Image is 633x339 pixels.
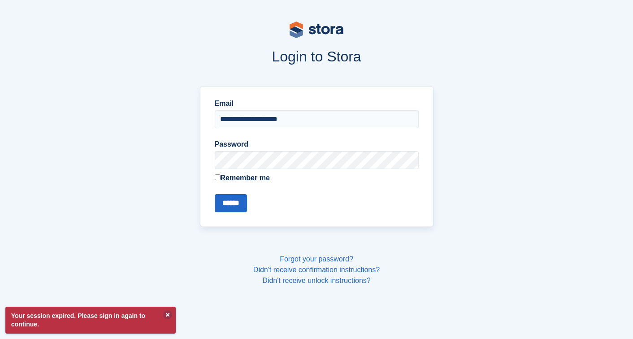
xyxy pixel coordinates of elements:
a: Didn't receive unlock instructions? [262,277,370,284]
a: Forgot your password? [280,255,353,263]
input: Remember me [215,174,221,180]
label: Email [215,98,419,109]
h1: Login to Stora [29,48,604,65]
a: Didn't receive confirmation instructions? [253,266,380,274]
p: Your session expired. Please sign in again to continue. [5,307,176,334]
label: Remember me [215,173,419,183]
img: stora-logo-53a41332b3708ae10de48c4981b4e9114cc0af31d8433b30ea865607fb682f29.svg [290,22,343,38]
label: Password [215,139,419,150]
